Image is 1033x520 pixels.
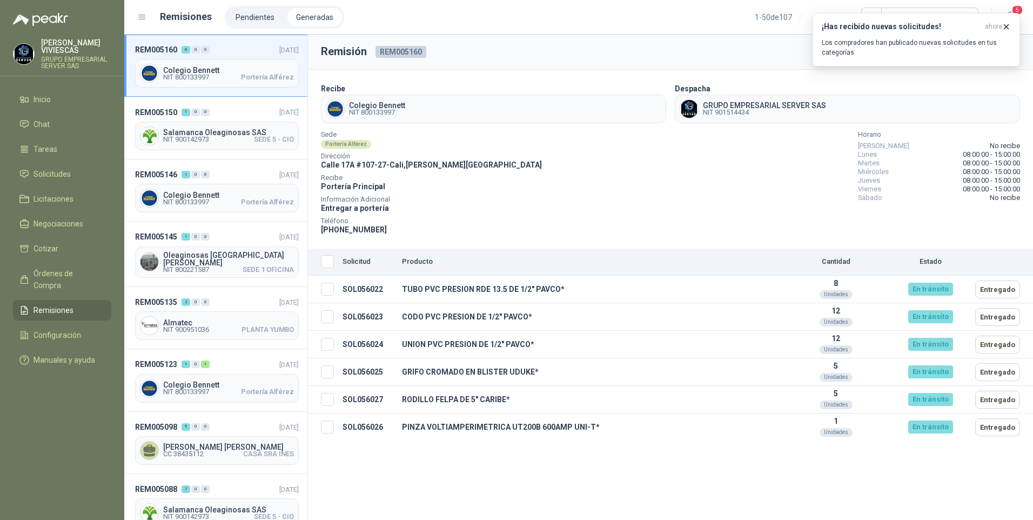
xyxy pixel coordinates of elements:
[201,298,210,306] div: 0
[755,9,827,26] div: 1 - 50 de 107
[13,238,111,259] a: Cotizar
[135,106,177,118] span: REM005150
[813,13,1020,66] button: ¡Has recibido nuevas solicitudes!ahora Los compradores han publicado nuevas solicitudes en tus ca...
[782,249,890,276] th: Cantidad
[963,176,1020,185] span: 08:00:00 - 15:00:00
[13,139,111,159] a: Tareas
[321,140,371,149] div: Portería Alférez
[338,249,398,276] th: Solicitud
[13,13,68,26] img: Logo peakr
[182,171,190,178] div: 1
[182,46,190,54] div: 6
[398,331,782,358] td: UNION PVC PRESION DE 1/2" PAVCO*
[1011,5,1023,15] span: 5
[163,129,294,136] span: Salamanca Oleaginosas SAS
[975,281,1020,298] button: Entregado
[124,349,307,411] a: REM005123101[DATE] Company LogoColegio BennettNIT 800133997Portería Alférez
[227,8,283,26] a: Pendientes
[140,253,158,271] img: Company Logo
[975,336,1020,354] button: Entregado
[191,46,200,54] div: 0
[321,154,542,159] span: Dirección
[163,514,209,520] span: NIT 900142973
[858,150,877,159] span: Lunes
[182,485,190,493] div: 7
[975,391,1020,409] button: Entregado
[201,485,210,493] div: 0
[975,363,1020,381] button: Entregado
[135,483,177,495] span: REM005088
[163,451,204,457] span: CC 38435112
[398,249,782,276] th: Producto
[41,39,111,54] p: [PERSON_NAME] VIVIESCAS
[242,326,294,333] span: PLANTA YUMBO
[124,35,307,97] a: REM005160600[DATE] Company LogoColegio BennettNIT 800133997Portería Alférez
[33,94,51,105] span: Inicio
[703,109,826,116] span: NIT 901514434
[33,354,95,366] span: Manuales y ayuda
[858,185,881,194] span: Viernes
[858,176,880,185] span: Jueves
[398,276,782,303] td: TUBO PVC PRESION RDE 13.5 DE 1/2" PAVCO*
[338,358,398,386] td: SOL056025
[182,423,190,431] div: 5
[890,249,971,276] th: Estado
[14,44,34,64] img: Company Logo
[13,350,111,370] a: Manuales y ayuda
[990,142,1020,150] span: No recibe
[182,298,190,306] div: 2
[985,22,1002,31] span: ahora
[321,225,387,234] span: [PHONE_NUMBER]
[191,361,200,368] div: 0
[124,222,307,286] a: REM005145100[DATE] Company LogoOleaginosas [GEOGRAPHIC_DATA][PERSON_NAME]NIT 800221587SEDE 1 OFICINA
[201,109,210,116] div: 0
[820,428,853,437] div: Unidades
[33,329,81,341] span: Configuración
[820,373,853,382] div: Unidades
[279,298,299,306] span: [DATE]
[135,358,177,370] span: REM005123
[191,423,200,431] div: 0
[140,189,158,207] img: Company Logo
[279,171,299,179] span: [DATE]
[820,401,853,409] div: Unidades
[963,150,1020,159] span: 08:00:00 - 15:00:00
[13,325,111,345] a: Configuración
[241,389,294,395] span: Portería Alférez
[398,358,782,386] td: GRIFO CROMADO EN BLISTER UDUKE*
[201,233,210,241] div: 0
[243,451,294,457] span: CASA SRA INES
[890,276,971,303] td: En tránsito
[321,204,389,212] span: Entregar a portería
[975,308,1020,326] button: Entregado
[908,365,953,378] div: En tránsito
[398,386,782,414] td: RODILLO FELPA DE 5" CARIBE*
[890,386,971,414] td: En tránsito
[182,109,190,116] div: 1
[786,334,886,343] p: 12
[201,171,210,178] div: 0
[338,414,398,441] td: SOL056026
[13,89,111,110] a: Inicio
[182,361,190,368] div: 1
[163,66,294,74] span: Colegio Bennett
[908,283,953,296] div: En tránsito
[321,182,385,191] span: Portería Principal
[675,84,710,93] b: Despacha
[13,189,111,209] a: Licitaciones
[33,218,83,230] span: Negociaciones
[124,159,307,222] a: REM005146100[DATE] Company LogoColegio BennettNIT 800133997Portería Alférez
[338,303,398,331] td: SOL056023
[254,514,294,520] span: SEDE 5 - CIO
[279,361,299,369] span: [DATE]
[820,290,853,299] div: Unidades
[163,506,294,514] span: Salamanca Oleaginosas SAS
[786,417,886,425] p: 1
[680,100,698,118] img: Company Logo
[820,345,853,354] div: Unidades
[13,214,111,234] a: Negociaciones
[398,414,782,441] td: PINZA VOLTIAMPERIMETRICA UT200B 600AMP UNI-T*
[703,102,826,109] span: GRUPO EMPRESARIAL SERVER SAS
[191,233,200,241] div: 0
